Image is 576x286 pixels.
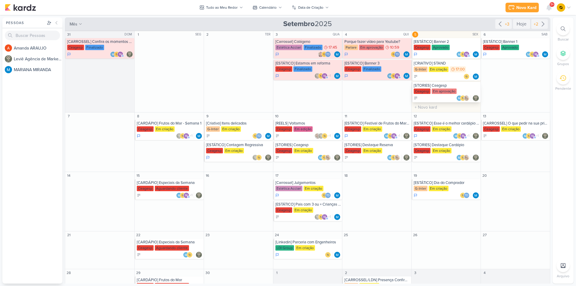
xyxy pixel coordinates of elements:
div: Colaboradores: MARIANA MIRANDA, IDBOX - Agência de Design, mlegnaioli@gmail.com, Thais de carvalho [176,192,194,198]
div: [ESTÁTICO] Festival de Frutos do Mar está de volta! [344,121,410,126]
div: Responsável: MARIANA MIRANDA [334,214,340,220]
div: Colaboradores: IDBOX - Agência de Design, Thais de carvalho [460,192,471,198]
div: Ceagesp [275,148,292,153]
div: Colaboradores: MARIANA MIRANDA, IDBOX - Agência de Design, mlegnaioli@gmail.com [456,51,471,57]
div: Aprovado [432,45,450,50]
div: [ESTÁTICO] Dia do Comprador [414,180,479,185]
div: 31 [66,32,72,38]
p: Td [257,135,261,138]
div: Em Andamento [206,155,210,160]
div: [CARROSSEL] Confira os momentos especiais do nosso Festival de Sopas [67,39,133,44]
div: Colaboradores: Leviê Agência de Marketing Digital, IDBOX - Agência de Design [252,155,263,161]
p: m [185,135,187,138]
p: Td [395,53,399,56]
img: MARIANA MIRANDA [334,214,340,220]
img: IDBOX - Agência de Design [318,214,324,220]
img: Yasmin Yumi [394,155,400,161]
div: Finalizado [85,45,104,50]
div: Pessoas [5,20,46,26]
div: Em Andamento [137,134,140,138]
div: 17 [274,173,280,179]
div: A Fazer [414,155,418,160]
img: IDBOX - Agência de Design [391,51,397,57]
strong: Setembro [283,20,315,28]
div: Responsável: Leviê Agência de Marketing Digital [127,51,133,57]
img: IDBOX - Agência de Design [526,133,532,139]
img: MARIANA MIRANDA [456,95,462,101]
div: Responsável: Leviê Agência de Marketing Digital [473,133,479,139]
img: Sarah Violante [314,133,320,139]
img: Leviê Agência de Marketing Digital [473,133,479,139]
div: Responsável: MARIANA MIRANDA [403,73,409,79]
div: mlegnaioli@gmail.com [463,51,469,57]
div: [REELS] Voltamos [275,121,341,126]
img: Leviê Agência de Marketing Digital [473,95,479,101]
div: Responsável: MARIANA MIRANDA [334,51,340,57]
div: A Fazer [414,74,418,79]
p: m [119,53,121,56]
div: SEG [195,32,203,37]
img: Yasmin Yumi [463,155,469,161]
p: Pendente [555,86,571,91]
img: MARIANA MIRANDA [473,51,479,57]
div: 9 [205,113,211,119]
div: Colaboradores: Sarah Violante, Leviê Agência de Marketing Digital, IDBOX - Agência de Design, Yas... [314,133,332,139]
div: [CRIATIVO] STAND [414,61,479,66]
div: Em criação [429,186,448,191]
div: G-Inter [414,186,427,191]
div: Em criação [501,126,521,132]
img: IDBOX - Agência de Design [256,155,262,161]
img: MARIANA MIRANDA [384,133,390,139]
div: A Fazer [483,134,487,138]
img: MARIANA MIRANDA [334,133,340,139]
div: mlegnaioli@gmail.com [183,192,189,198]
div: Em criação [432,126,451,132]
div: Ceagesp [414,126,430,132]
button: Novo Kard [505,3,539,12]
div: [ESTÁTICO] Pais com 3 ou + Crianças - Crianças VIP [275,202,341,207]
img: MARIANA MIRANDA [453,133,459,139]
div: Responsável: MARIANA MIRANDA [196,133,202,139]
img: Tatiane Acciari [318,51,324,57]
img: MARIANA MIRANDA [456,51,462,57]
img: MARIANA MIRANDA [456,155,462,161]
span: 17:45 [328,45,337,50]
img: MARIANA MIRANDA [403,51,409,57]
div: Em Andamento [414,134,417,138]
div: Colaboradores: MARIANA MIRANDA, IDBOX - Agência de Design, mlegnaioli@gmail.com, Thais de carvalho [522,133,540,139]
div: 13 [481,113,487,119]
div: Em Andamento [414,193,417,198]
div: [CARROSSEL] O que pedir na sua primeira visita ao Festivais Ceagesp [483,121,549,126]
img: Leviê Agência de Marketing Digital [252,155,258,161]
div: [ESTÁTICO] Banner 1 [483,39,549,44]
img: MARIANA MIRANDA [473,192,479,198]
img: IDBOX - Agência de Design [321,155,327,161]
div: Thais de carvalho [463,192,469,198]
img: MARIANA MIRANDA [526,51,532,57]
img: MARIANA MIRANDA [334,73,340,79]
div: Ceagesp [344,148,361,153]
div: +3 [504,21,511,27]
div: Colaboradores: Leviê Agência de Marketing Digital, IDBOX - Agência de Design, mlegnaioli@gmail.co... [314,214,332,220]
img: IDBOX - Agência de Design [387,133,393,139]
img: IDBOX - Agência de Design [180,192,186,198]
img: IDBOX - Agência de Design [318,73,324,79]
div: Aprovado [501,45,519,50]
div: Responsável: Leviê Agência de Marketing Digital [403,155,409,161]
p: m [185,194,187,197]
div: [CARDÁPIO] Especiais da Semana [137,180,202,185]
div: 5 [412,32,418,38]
p: m [535,53,537,56]
div: Em criação [155,126,175,132]
div: A Fazer [137,193,141,197]
div: 1 [135,32,141,38]
div: Estética Acciari [275,45,302,50]
div: Responsável: Leviê Agência de Marketing Digital [334,155,340,161]
div: Ceagesp [137,186,154,191]
div: Ceagesp [67,45,84,50]
div: Colaboradores: IDBOX - Agência de Design, Thais de carvalho [252,133,263,139]
p: m [465,53,468,56]
div: [ESTÁTICO] Contagem Regressiva [206,143,272,147]
img: IDBOX - Agência de Design [391,73,397,79]
div: [STORIES] Ceagesp [275,143,341,147]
